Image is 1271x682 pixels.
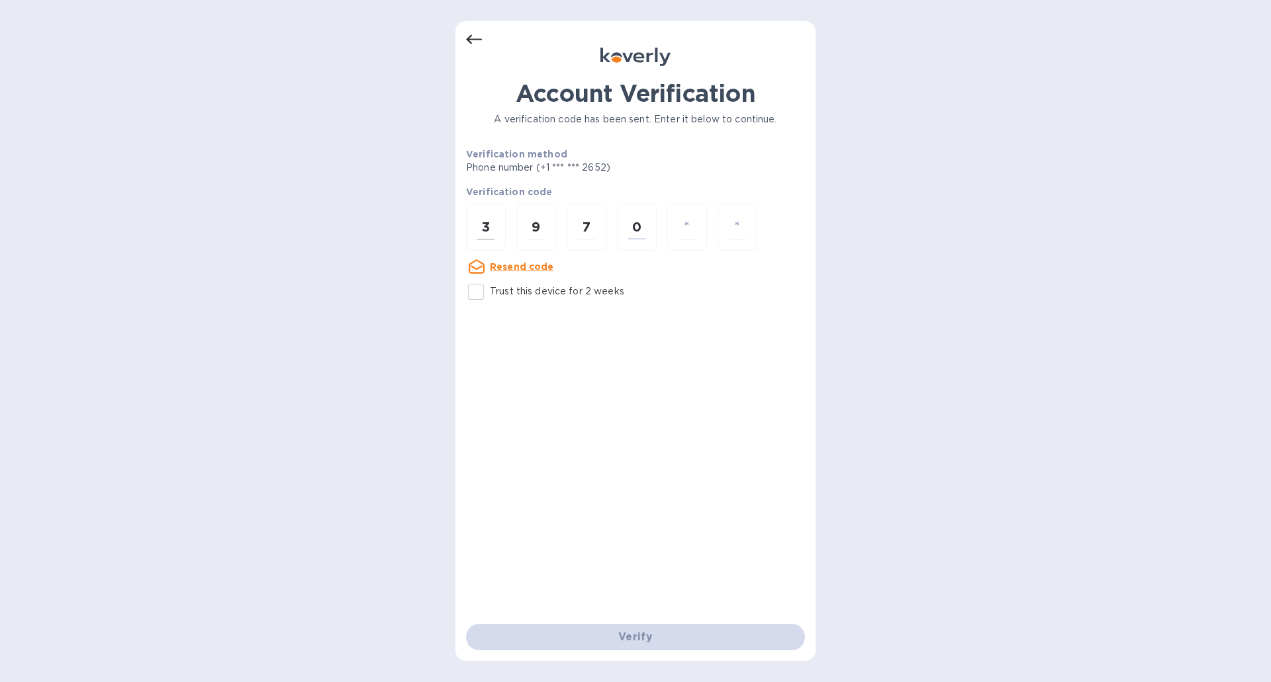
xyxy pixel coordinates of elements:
p: Phone number (+1 *** *** 2652) [466,161,712,175]
b: Verification method [466,149,567,159]
p: Verification code [466,185,805,198]
p: A verification code has been sent. Enter it below to continue. [466,112,805,126]
p: Trust this device for 2 weeks [490,284,624,298]
u: Resend code [490,261,554,272]
h1: Account Verification [466,79,805,107]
